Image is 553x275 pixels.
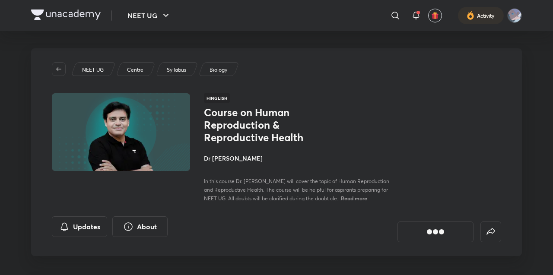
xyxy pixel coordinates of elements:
[204,178,389,202] span: In this course Dr. [PERSON_NAME] will cover the topic of Human Reproduction and Reproductive Heal...
[507,8,522,23] img: Narayan
[81,66,105,74] a: NEET UG
[210,66,227,74] p: Biology
[167,66,186,74] p: Syllabus
[112,216,168,237] button: About
[31,9,101,20] img: Company Logo
[31,9,101,22] a: Company Logo
[52,216,107,237] button: Updates
[204,106,345,143] h1: Course on Human Reproduction & Reproductive Health
[467,10,474,21] img: activity
[82,66,104,74] p: NEET UG
[208,66,229,74] a: Biology
[341,195,367,202] span: Read more
[127,66,143,74] p: Centre
[51,92,191,172] img: Thumbnail
[204,154,397,163] h4: Dr [PERSON_NAME]
[122,7,176,24] button: NEET UG
[397,221,474,242] button: [object Object]
[126,66,145,74] a: Centre
[480,221,501,242] button: false
[428,9,442,22] button: avatar
[165,66,188,74] a: Syllabus
[431,12,439,19] img: avatar
[204,93,230,103] span: Hinglish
